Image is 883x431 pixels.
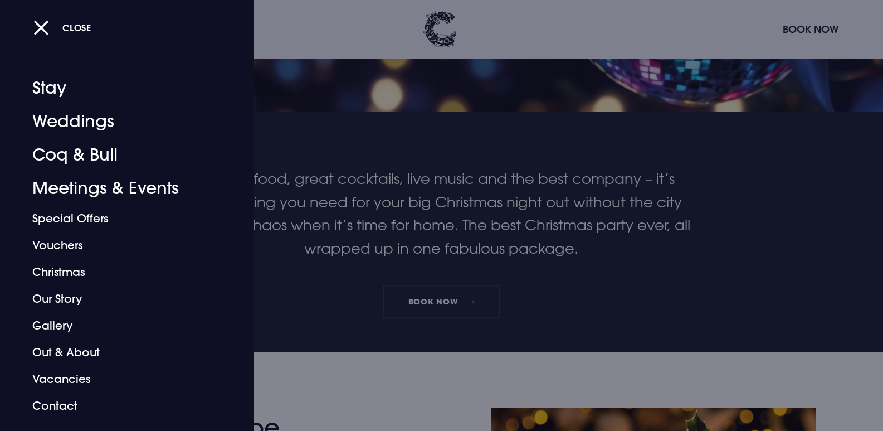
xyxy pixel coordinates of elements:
a: Weddings [32,105,208,138]
button: Close [33,16,91,39]
a: Meetings & Events [32,172,208,205]
a: Gallery [32,312,208,339]
a: Vacancies [32,366,208,393]
a: Coq & Bull [32,138,208,172]
a: Special Offers [32,205,208,232]
a: Our Story [32,285,208,312]
a: Vouchers [32,232,208,259]
a: Contact [32,393,208,419]
span: Close [62,22,91,33]
a: Stay [32,71,208,105]
a: Christmas [32,259,208,285]
a: Out & About [32,339,208,366]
